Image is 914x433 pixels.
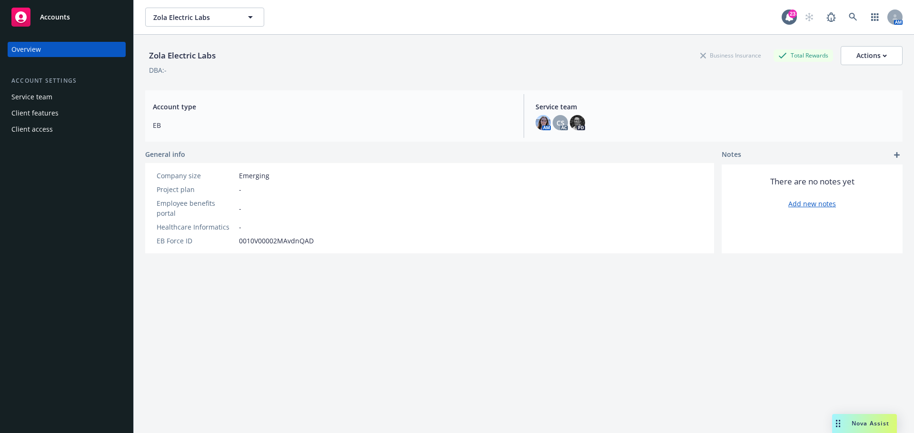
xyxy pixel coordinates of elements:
button: Actions [841,46,903,65]
span: Emerging [239,171,269,181]
a: Client access [8,122,126,137]
div: Total Rewards [774,49,833,61]
span: Account type [153,102,512,112]
span: - [239,203,241,213]
a: Overview [8,42,126,57]
a: Search [844,8,863,27]
a: add [891,149,903,161]
img: photo [536,115,551,130]
a: Client features [8,106,126,121]
a: Report a Bug [822,8,841,27]
span: - [239,222,241,232]
div: Employee benefits portal [157,198,235,218]
span: Service team [536,102,895,112]
div: Account settings [8,76,126,86]
span: Zola Electric Labs [153,12,236,22]
div: Service team [11,89,52,105]
div: Actions [856,47,887,65]
div: Client features [11,106,59,121]
div: Overview [11,42,41,57]
a: Service team [8,89,126,105]
span: EB [153,120,512,130]
a: Switch app [865,8,884,27]
span: Accounts [40,13,70,21]
span: - [239,184,241,194]
div: Company size [157,171,235,181]
span: CS [556,118,565,128]
a: Add new notes [788,199,836,209]
a: Start snowing [800,8,819,27]
a: Accounts [8,4,126,30]
span: 0010V00002MAvdnQAD [239,236,314,246]
button: Nova Assist [832,414,897,433]
span: Nova Assist [852,419,889,427]
span: There are no notes yet [770,176,854,187]
div: Zola Electric Labs [145,49,219,62]
span: General info [145,149,185,159]
div: Healthcare Informatics [157,222,235,232]
div: Project plan [157,184,235,194]
div: 23 [788,10,797,18]
span: Notes [722,149,741,161]
button: Zola Electric Labs [145,8,264,27]
img: photo [570,115,585,130]
div: DBA: - [149,65,167,75]
div: EB Force ID [157,236,235,246]
div: Client access [11,122,53,137]
div: Drag to move [832,414,844,433]
div: Business Insurance [695,49,766,61]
